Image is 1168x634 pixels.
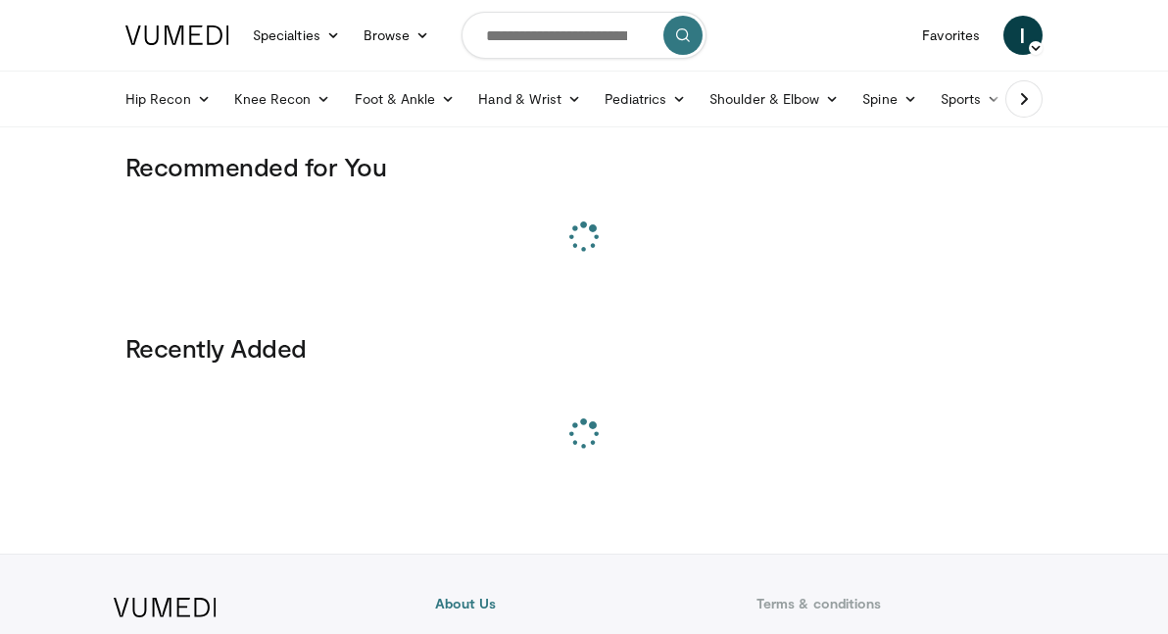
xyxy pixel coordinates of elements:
[352,16,442,55] a: Browse
[593,79,698,119] a: Pediatrics
[125,332,1043,364] h3: Recently Added
[114,79,222,119] a: Hip Recon
[222,79,343,119] a: Knee Recon
[125,151,1043,182] h3: Recommended for You
[435,594,733,613] a: About Us
[1003,16,1043,55] a: I
[698,79,851,119] a: Shoulder & Elbow
[851,79,928,119] a: Spine
[466,79,593,119] a: Hand & Wrist
[343,79,467,119] a: Foot & Ankle
[462,12,706,59] input: Search topics, interventions
[114,598,217,617] img: VuMedi Logo
[756,594,1054,613] a: Terms & conditions
[929,79,1013,119] a: Sports
[910,16,992,55] a: Favorites
[241,16,352,55] a: Specialties
[125,25,229,45] img: VuMedi Logo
